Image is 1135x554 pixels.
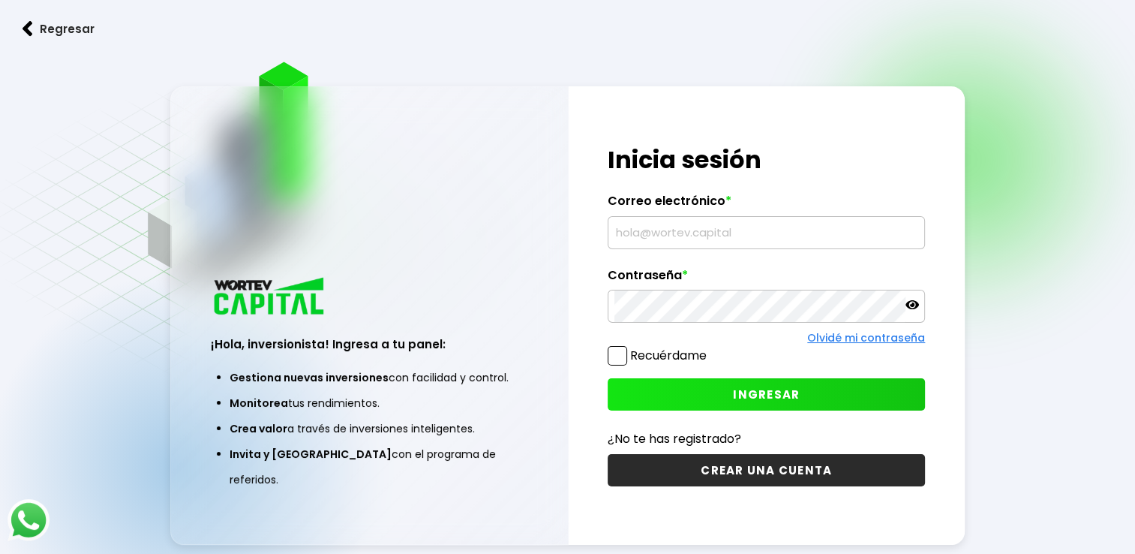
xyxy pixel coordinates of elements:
span: Crea valor [230,421,287,436]
span: INGRESAR [733,387,800,402]
label: Recuérdame [630,347,707,364]
li: tus rendimientos. [230,390,509,416]
a: ¿No te has registrado?CREAR UNA CUENTA [608,429,925,486]
label: Correo electrónico [608,194,925,216]
span: Monitorea [230,396,288,411]
button: INGRESAR [608,378,925,411]
li: a través de inversiones inteligentes. [230,416,509,441]
img: logos_whatsapp-icon.242b2217.svg [8,499,50,541]
button: CREAR UNA CUENTA [608,454,925,486]
p: ¿No te has registrado? [608,429,925,448]
li: con el programa de referidos. [230,441,509,492]
span: Invita y [GEOGRAPHIC_DATA] [230,447,392,462]
h3: ¡Hola, inversionista! Ingresa a tu panel: [211,336,528,353]
img: flecha izquierda [23,21,33,37]
li: con facilidad y control. [230,365,509,390]
h1: Inicia sesión [608,142,925,178]
span: Gestiona nuevas inversiones [230,370,389,385]
label: Contraseña [608,268,925,291]
a: Olvidé mi contraseña [807,330,925,345]
input: hola@wortev.capital [614,217,918,248]
img: logo_wortev_capital [211,275,329,320]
